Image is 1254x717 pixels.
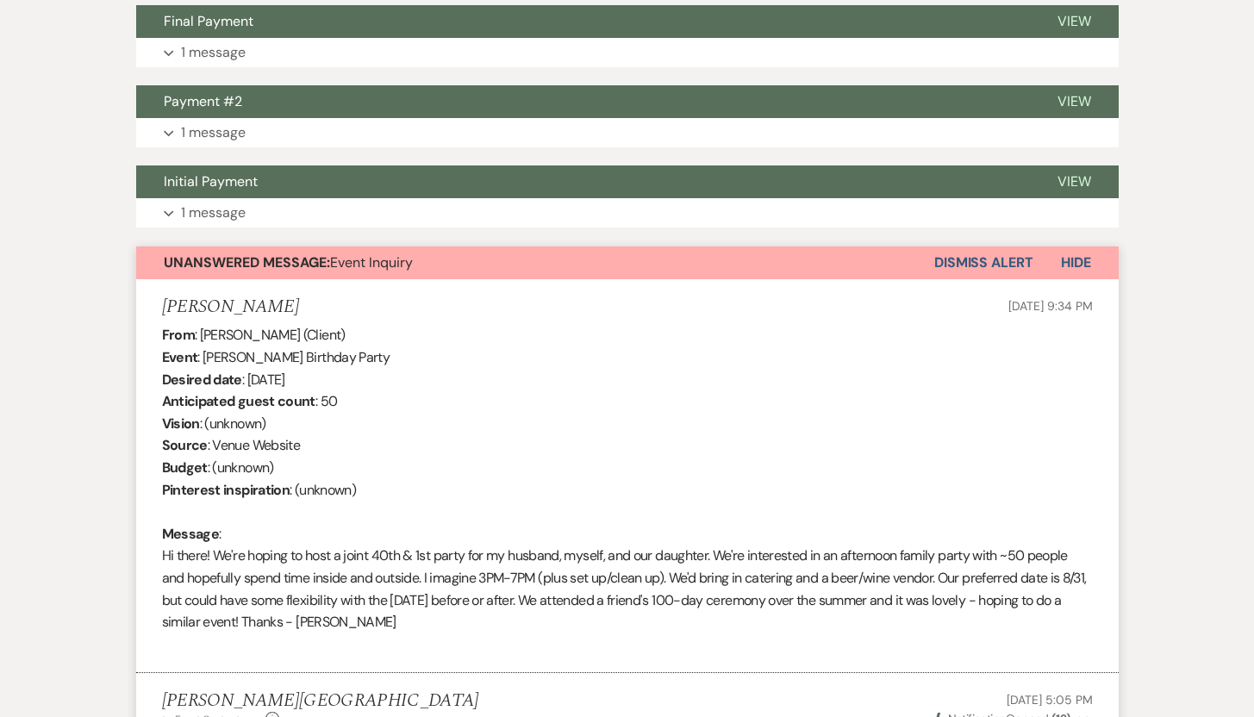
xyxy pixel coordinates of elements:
[162,326,195,344] b: From
[162,392,315,410] b: Anticipated guest count
[1057,12,1091,30] span: View
[1008,298,1092,314] span: [DATE] 9:34 PM
[136,5,1030,38] button: Final Payment
[136,38,1119,67] button: 1 message
[164,12,253,30] span: Final Payment
[1030,85,1119,118] button: View
[181,122,246,144] p: 1 message
[162,525,220,543] b: Message
[162,481,290,499] b: Pinterest inspiration
[162,436,208,454] b: Source
[181,202,246,224] p: 1 message
[1061,253,1091,271] span: Hide
[181,41,246,64] p: 1 message
[1057,92,1091,110] span: View
[1033,246,1119,279] button: Hide
[162,458,208,477] b: Budget
[136,85,1030,118] button: Payment #2
[162,348,198,366] b: Event
[1057,172,1091,190] span: View
[136,246,934,279] button: Unanswered Message:Event Inquiry
[162,415,200,433] b: Vision
[1007,692,1092,708] span: [DATE] 5:05 PM
[164,92,242,110] span: Payment #2
[1030,165,1119,198] button: View
[1030,5,1119,38] button: View
[136,198,1119,228] button: 1 message
[162,371,242,389] b: Desired date
[162,690,479,712] h5: [PERSON_NAME][GEOGRAPHIC_DATA]
[162,324,1093,655] div: : [PERSON_NAME] (Client) : [PERSON_NAME] Birthday Party : [DATE] : 50 : (unknown) : Venue Website...
[164,253,413,271] span: Event Inquiry
[934,246,1033,279] button: Dismiss Alert
[164,253,330,271] strong: Unanswered Message:
[164,172,258,190] span: Initial Payment
[162,296,299,318] h5: [PERSON_NAME]
[136,165,1030,198] button: Initial Payment
[136,118,1119,147] button: 1 message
